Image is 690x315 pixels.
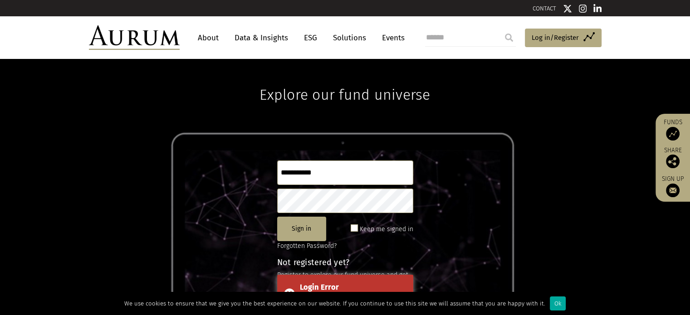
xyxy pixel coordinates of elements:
[193,29,223,46] a: About
[259,59,430,103] h1: Explore our fund universe
[660,175,685,197] a: Sign up
[277,270,413,291] p: Register to explore our fund universe and get access to:
[277,242,337,250] a: Forgotten Password?
[666,155,680,168] img: Share this post
[666,127,680,141] img: Access Funds
[550,296,566,310] div: Ok
[377,29,405,46] a: Events
[525,29,602,48] a: Log in/Register
[532,32,579,43] span: Log in/Register
[660,147,685,168] div: Share
[660,118,685,141] a: Funds
[500,29,518,47] input: Submit
[299,29,322,46] a: ESG
[230,29,293,46] a: Data & Insights
[300,281,406,293] div: Login Error
[666,184,680,197] img: Sign up to our newsletter
[277,217,326,241] button: Sign in
[579,4,587,13] img: Instagram icon
[328,29,371,46] a: Solutions
[277,258,413,267] h4: Not registered yet?
[89,25,180,50] img: Aurum
[593,4,602,13] img: Linkedin icon
[533,5,556,12] a: CONTACT
[360,224,413,235] label: Keep me signed in
[563,4,572,13] img: Twitter icon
